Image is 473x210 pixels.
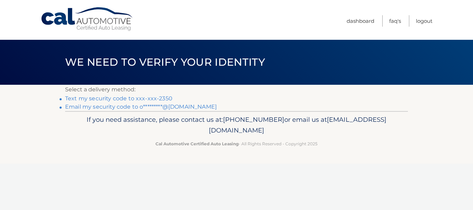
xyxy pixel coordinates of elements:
a: Cal Automotive [41,7,134,31]
a: FAQ's [389,15,401,27]
a: Dashboard [347,15,374,27]
p: If you need assistance, please contact us at: or email us at [70,114,403,136]
span: We need to verify your identity [65,56,265,69]
a: Text my security code to xxx-xxx-2350 [65,95,172,102]
a: Logout [416,15,432,27]
span: [PHONE_NUMBER] [223,116,284,124]
p: Select a delivery method: [65,85,408,94]
a: Email my security code to o*********@[DOMAIN_NAME] [65,103,217,110]
strong: Cal Automotive Certified Auto Leasing [155,141,239,146]
p: - All Rights Reserved - Copyright 2025 [70,140,403,147]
